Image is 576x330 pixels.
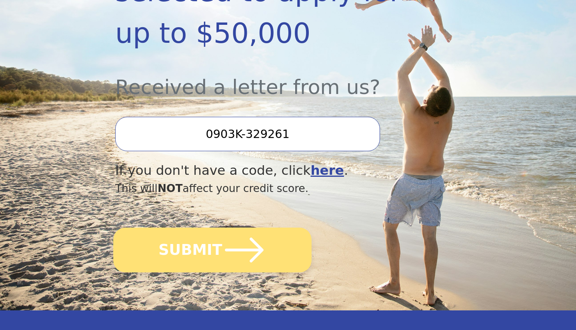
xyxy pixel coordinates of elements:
span: NOT [158,182,183,194]
div: If you don't have a code, click . [115,161,409,180]
button: SUBMIT [113,228,312,272]
div: Received a letter from us? [115,54,409,102]
a: here [310,163,344,178]
input: Enter your Offer Code: [115,117,380,151]
div: This will affect your credit score. [115,180,409,196]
